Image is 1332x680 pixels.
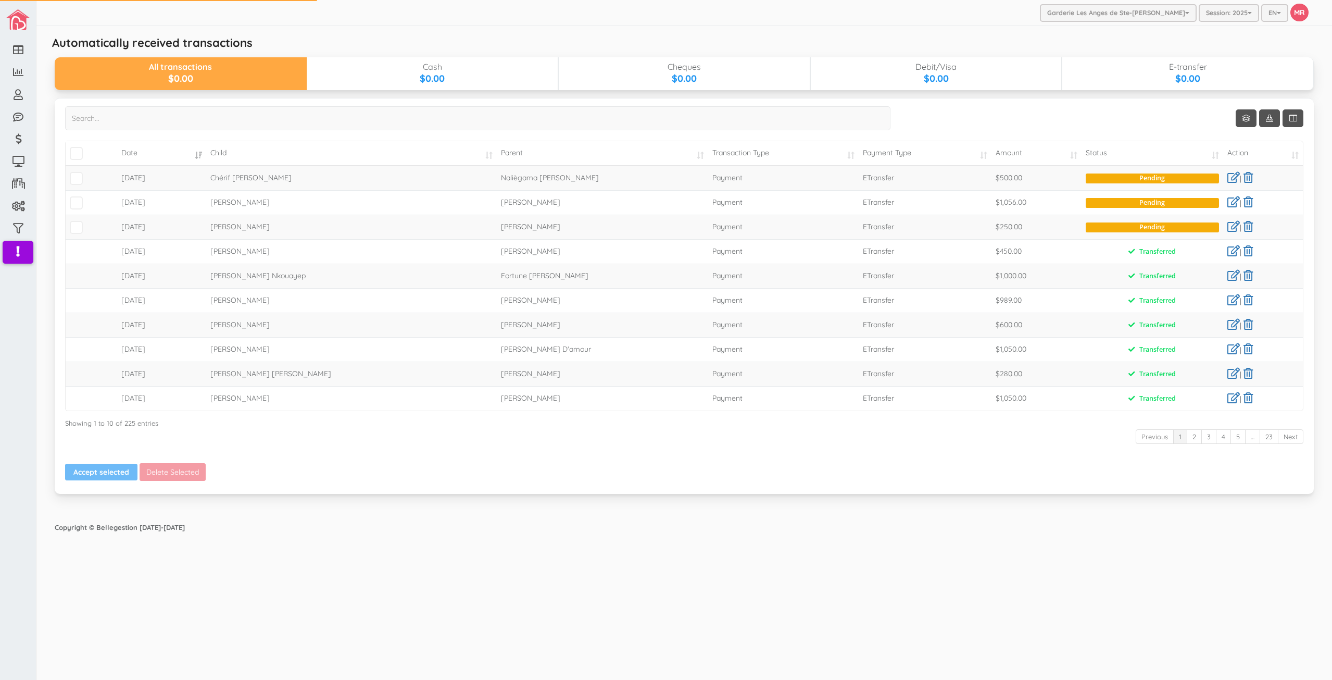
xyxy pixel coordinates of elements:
[1136,429,1174,444] a: Previous
[210,369,331,378] span: [PERSON_NAME] [PERSON_NAME]
[1120,392,1185,406] span: Transferred
[55,523,185,531] strong: Copyright © Bellegestion [DATE]-[DATE]
[991,264,1082,288] td: $1,000.00
[708,239,859,264] td: Payment
[210,246,270,256] span: [PERSON_NAME]
[708,264,859,288] td: Payment
[991,362,1082,386] td: $280.00
[117,288,206,313] td: [DATE]
[811,63,1062,72] div: Debit/Visa
[210,197,270,207] span: [PERSON_NAME]
[811,72,1062,85] div: $0.00
[117,313,206,337] td: [DATE]
[991,337,1082,362] td: $1,050.00
[559,72,810,85] div: $0.00
[991,141,1082,166] td: Amount: activate to sort column ascending
[1223,215,1303,239] td: |
[859,362,991,386] td: ETransfer
[859,239,991,264] td: ETransfer
[1173,429,1187,444] a: 1
[1223,288,1303,313] td: |
[210,271,306,280] span: [PERSON_NAME] Nkouayep
[991,288,1082,313] td: $989.00
[708,141,859,166] td: Transaction Type: activate to sort column ascending
[991,215,1082,239] td: $250.00
[991,386,1082,411] td: $1,050.00
[497,313,708,337] td: [PERSON_NAME]
[1223,362,1303,386] td: |
[1223,239,1303,264] td: |
[708,288,859,313] td: Payment
[859,141,991,166] td: Payment Type: activate to sort column ascending
[210,344,270,354] span: [PERSON_NAME]
[1223,313,1303,337] td: |
[65,414,1303,428] div: Showing 1 to 10 of 225 entries
[117,215,206,239] td: [DATE]
[117,190,206,215] td: [DATE]
[1062,72,1313,85] div: $0.00
[497,288,708,313] td: [PERSON_NAME]
[708,313,859,337] td: Payment
[1223,166,1303,190] td: |
[1230,429,1246,444] a: 5
[1223,141,1303,166] td: Action: activate to sort column ascending
[1086,222,1220,232] span: Pending
[117,264,206,288] td: [DATE]
[497,264,708,288] td: Fortune [PERSON_NAME]
[859,386,991,411] td: ETransfer
[1120,294,1185,308] span: Transferred
[1245,429,1260,444] a: …
[859,190,991,215] td: ETransfer
[497,215,708,239] td: [PERSON_NAME]
[117,141,206,166] td: Date: activate to sort column ascending
[708,362,859,386] td: Payment
[117,337,206,362] td: [DATE]
[1260,429,1278,444] a: 23
[497,166,708,190] td: Naliègama [PERSON_NAME]
[497,386,708,411] td: [PERSON_NAME]
[1223,386,1303,411] td: |
[206,141,497,166] td: Child: activate to sort column ascending
[1278,429,1303,444] a: Next
[307,72,558,85] div: $0.00
[1223,337,1303,362] td: |
[991,166,1082,190] td: $500.00
[708,337,859,362] td: Payment
[991,313,1082,337] td: $600.00
[859,288,991,313] td: ETransfer
[497,337,708,362] td: [PERSON_NAME] D'amour
[991,239,1082,264] td: $450.00
[117,239,206,264] td: [DATE]
[708,190,859,215] td: Payment
[859,313,991,337] td: ETransfer
[497,190,708,215] td: [PERSON_NAME]
[1120,269,1185,283] span: Transferred
[65,106,890,130] input: Search...
[497,239,708,264] td: [PERSON_NAME]
[497,141,708,166] td: Parent: activate to sort column ascending
[55,63,307,72] div: All transactions
[708,215,859,239] td: Payment
[859,215,991,239] td: ETransfer
[55,72,307,85] div: $0.00
[1201,429,1216,444] a: 3
[1187,429,1202,444] a: 2
[859,337,991,362] td: ETransfer
[859,166,991,190] td: ETransfer
[497,362,708,386] td: [PERSON_NAME]
[210,222,270,231] span: [PERSON_NAME]
[65,464,137,480] button: Accept selected
[1216,429,1231,444] a: 4
[140,463,206,481] button: Delete Selected
[559,63,810,72] div: Cheques
[1120,318,1185,332] span: Transferred
[117,166,206,190] td: [DATE]
[1086,174,1220,183] span: Pending
[117,362,206,386] td: [DATE]
[708,386,859,411] td: Payment
[859,264,991,288] td: ETransfer
[210,173,292,182] span: Chérif [PERSON_NAME]
[117,386,206,411] td: [DATE]
[1086,198,1220,208] span: Pending
[1223,264,1303,288] td: |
